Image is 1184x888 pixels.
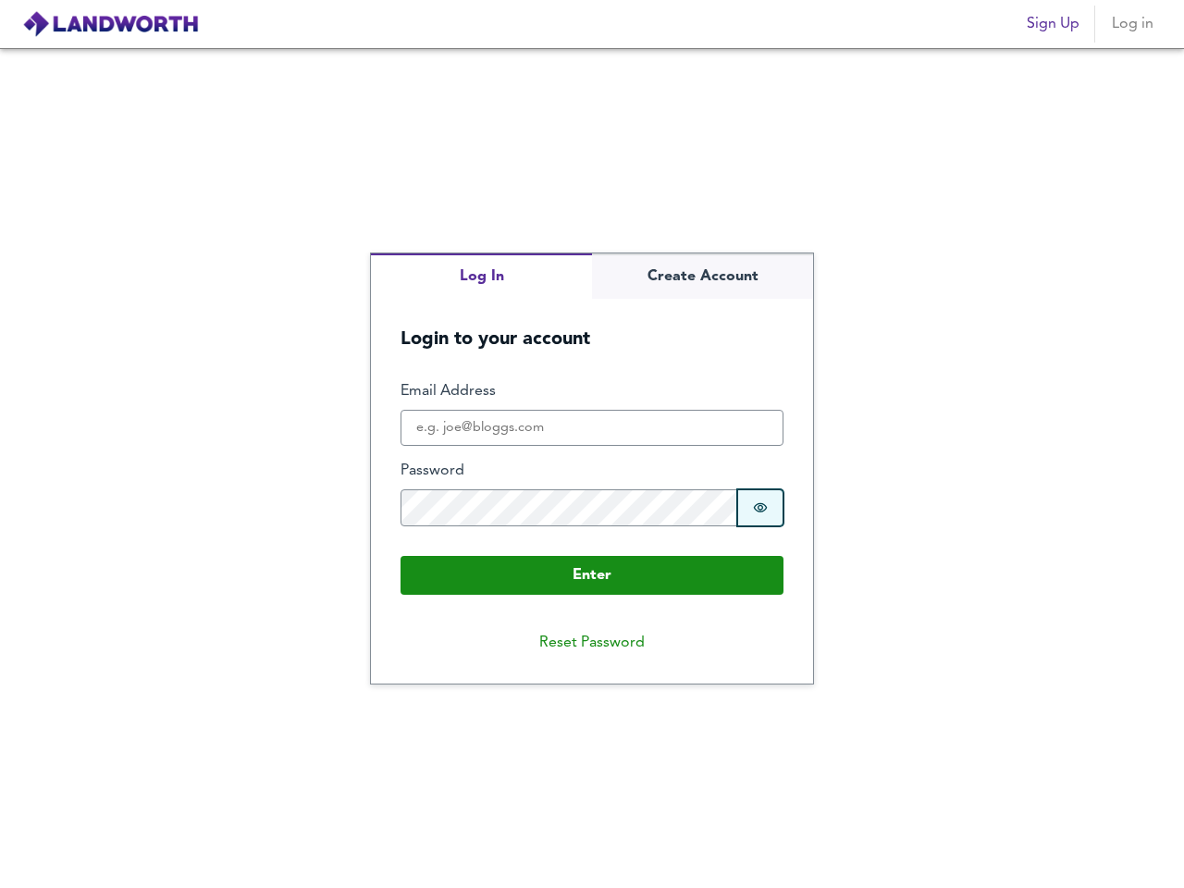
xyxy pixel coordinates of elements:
[1103,6,1162,43] button: Log in
[401,461,783,482] label: Password
[592,253,813,299] button: Create Account
[524,624,660,661] button: Reset Password
[1027,11,1079,37] span: Sign Up
[1110,11,1154,37] span: Log in
[401,556,783,595] button: Enter
[22,10,199,38] img: logo
[401,381,783,402] label: Email Address
[371,253,592,299] button: Log In
[401,410,783,447] input: e.g. joe@bloggs.com
[371,299,813,351] h5: Login to your account
[1019,6,1087,43] button: Sign Up
[737,489,783,526] button: Show password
